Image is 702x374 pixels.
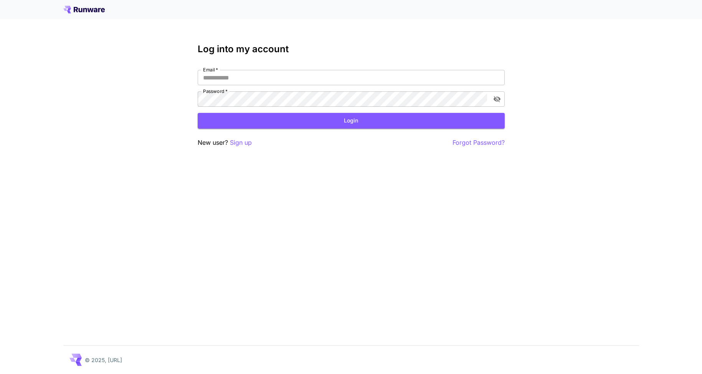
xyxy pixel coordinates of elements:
label: Password [203,88,228,94]
label: Email [203,66,218,73]
button: Sign up [230,138,252,147]
p: New user? [198,138,252,147]
h3: Log into my account [198,44,505,55]
button: Forgot Password? [453,138,505,147]
p: © 2025, [URL] [85,356,122,364]
button: toggle password visibility [490,92,504,106]
button: Login [198,113,505,129]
